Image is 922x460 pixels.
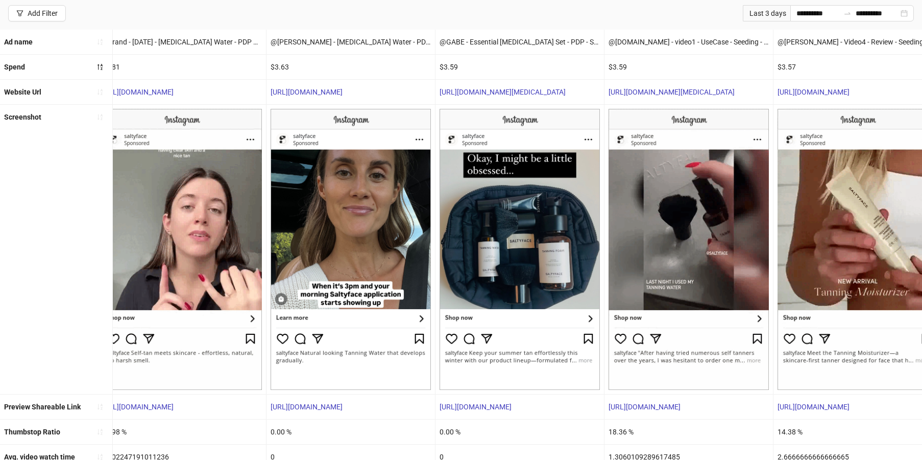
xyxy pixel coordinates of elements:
[435,420,604,444] div: 0.00 %
[271,109,431,390] img: Screenshot 120225497669910395
[16,10,23,17] span: filter
[271,88,343,96] a: [URL][DOMAIN_NAME]
[743,5,790,21] div: Last 3 days
[609,109,769,390] img: Screenshot 120225502277490395
[4,113,41,121] b: Screenshot
[96,63,104,71] span: sort-descending
[266,30,435,54] div: @[PERSON_NAME] - [MEDICAL_DATA] Water - PDP - SFContest - [DATE] - Copy
[96,38,104,45] span: sort-ascending
[8,5,66,21] button: Add Filter
[271,403,343,411] a: [URL][DOMAIN_NAME]
[4,88,41,96] b: Website Url
[102,403,174,411] a: [URL][DOMAIN_NAME]
[435,30,604,54] div: @GABE - Essential [MEDICAL_DATA] Set - PDP - SFContest - [DATE] - Copy
[96,88,104,96] span: sort-ascending
[4,428,60,436] b: Thumbstop Ratio
[609,403,681,411] a: [URL][DOMAIN_NAME]
[4,403,81,411] b: Preview Shareable Link
[440,109,600,390] img: Screenshot 120225500666710395
[604,30,773,54] div: @[DOMAIN_NAME] - video1 - UseCase - Seeding - BasicTanningSet - PDP - [DATE] - Copy
[4,38,33,46] b: Ad name
[778,403,850,411] a: [URL][DOMAIN_NAME]
[778,88,850,96] a: [URL][DOMAIN_NAME]
[102,88,174,96] a: [URL][DOMAIN_NAME]
[98,420,266,444] div: 21.98 %
[96,113,104,121] span: sort-ascending
[440,88,566,96] a: [URL][DOMAIN_NAME][MEDICAL_DATA]
[28,9,58,17] div: Add Filter
[96,428,104,435] span: sort-ascending
[102,109,262,390] img: Screenshot 120225497669610395
[609,88,735,96] a: [URL][DOMAIN_NAME][MEDICAL_DATA]
[4,63,25,71] b: Spend
[266,55,435,79] div: $3.63
[604,55,773,79] div: $3.59
[440,403,512,411] a: [URL][DOMAIN_NAME]
[266,420,435,444] div: 0.00 %
[604,420,773,444] div: 18.36 %
[98,55,266,79] div: $3.81
[96,403,104,410] span: sort-ascending
[843,9,852,17] span: to
[98,30,266,54] div: @brand - [DATE] - [MEDICAL_DATA] Water - PDP # - Copy
[435,55,604,79] div: $3.59
[843,9,852,17] span: swap-right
